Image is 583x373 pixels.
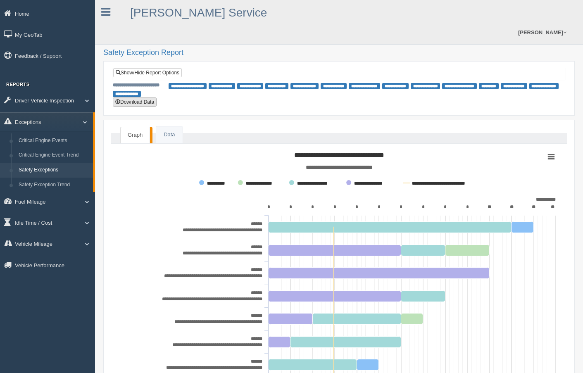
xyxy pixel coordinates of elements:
[15,133,93,148] a: Critical Engine Events
[15,148,93,163] a: Critical Engine Event Trend
[130,6,267,19] a: [PERSON_NAME] Service
[120,127,150,143] a: Graph
[113,97,157,107] button: Download Data
[15,178,93,192] a: Safety Exception Trend
[514,21,571,44] a: [PERSON_NAME]
[156,126,182,143] a: Data
[15,163,93,178] a: Safety Exceptions
[113,68,182,77] a: Show/Hide Report Options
